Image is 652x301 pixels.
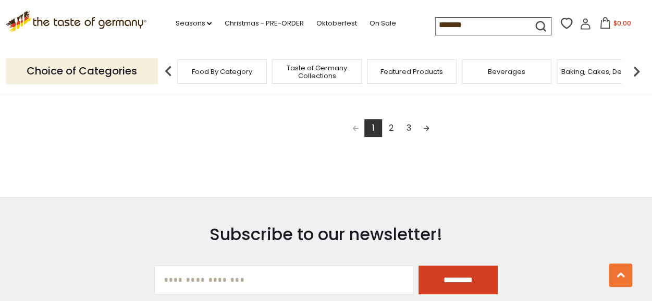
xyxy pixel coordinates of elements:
[158,61,179,82] img: previous arrow
[224,18,303,29] a: Christmas - PRE-ORDER
[380,68,443,76] a: Featured Products
[154,224,497,245] h3: Subscribe to our newsletter!
[626,61,647,82] img: next arrow
[593,17,637,33] button: $0.00
[250,119,532,140] div: Pagination
[400,119,417,137] a: 3
[417,119,435,137] a: Next page
[613,19,631,28] span: $0.00
[369,18,396,29] a: On Sale
[382,119,400,137] a: 2
[175,18,212,29] a: Seasons
[316,18,356,29] a: Oktoberfest
[561,68,642,76] a: Baking, Cakes, Desserts
[6,58,158,84] p: Choice of Categories
[488,68,525,76] a: Beverages
[192,68,252,76] a: Food By Category
[364,119,382,137] a: 1
[275,64,359,80] a: Taste of Germany Collections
